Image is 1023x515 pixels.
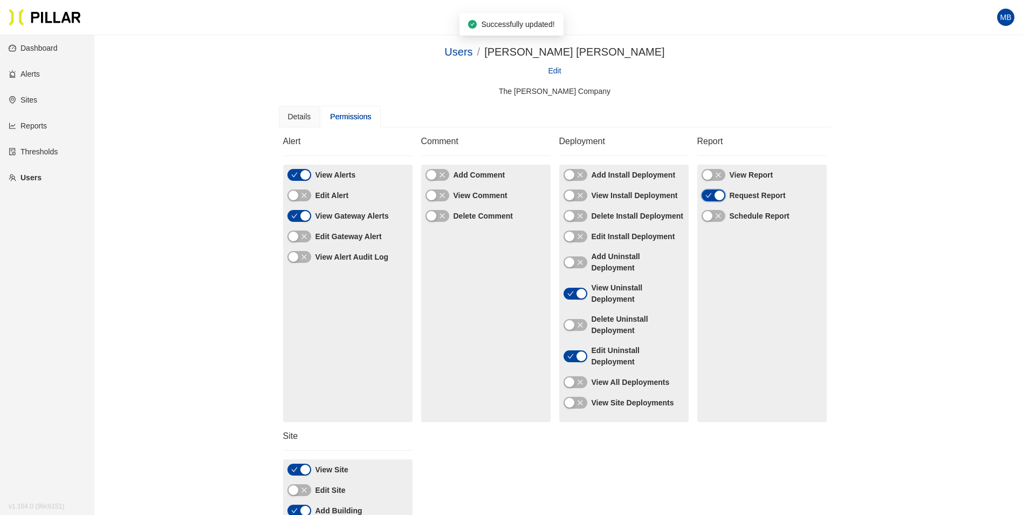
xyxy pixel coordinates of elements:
span: [PERSON_NAME] [PERSON_NAME] [484,46,665,58]
div: Permissions [330,111,371,123]
label: View All Deployments [592,377,670,388]
a: Edit [548,65,561,77]
span: close [301,254,307,260]
label: Edit Alert [315,190,349,201]
h4: Alert [283,136,413,147]
label: Add Comment [454,170,505,181]
span: close [439,213,445,219]
span: close [301,233,307,240]
label: View Install Deployment [592,190,678,201]
label: Delete Uninstall Deployment [592,314,684,336]
span: check [291,213,298,219]
span: check-circle [468,20,477,29]
label: Delete Comment [454,211,513,222]
span: close [577,172,583,178]
span: check [567,290,574,297]
span: close [439,172,445,178]
span: / [477,46,480,58]
span: check [705,192,712,199]
label: View Uninstall Deployment [592,282,684,305]
label: Edit Uninstall Deployment [592,345,684,368]
img: Pillar Technologies [9,9,81,26]
a: alertAlerts [9,70,40,78]
span: close [301,487,307,493]
label: Edit Gateway Alert [315,231,382,242]
label: View Gateway Alerts [315,211,389,222]
span: check [567,353,574,360]
div: Details [288,111,311,123]
span: close [715,213,722,219]
h4: Comment [421,136,551,147]
label: Add Install Deployment [592,170,676,181]
h4: Report [697,136,827,147]
label: View Alerts [315,170,356,181]
span: check [291,507,298,514]
span: close [715,172,722,178]
a: teamUsers [9,173,42,182]
span: close [577,399,583,406]
div: The [PERSON_NAME] Company [279,85,831,97]
a: dashboardDashboard [9,44,58,52]
h4: Site [283,431,413,442]
span: close [577,259,583,266]
span: close [577,322,583,328]
h4: Deployment [559,136,689,147]
label: Delete Install Deployment [592,211,683,222]
label: View Report [730,170,773,181]
label: Edit Site [315,485,346,496]
label: Schedule Report [730,211,789,222]
label: View Site Deployments [592,397,674,409]
span: close [577,379,583,385]
span: check [291,466,298,473]
span: close [577,213,583,219]
span: close [439,192,445,199]
label: Request Report [730,190,786,201]
span: Successfully updated! [481,20,554,29]
span: close [301,192,307,199]
span: close [577,233,583,240]
label: Add Uninstall Deployment [592,251,684,274]
span: MB [1000,9,1012,26]
label: View Comment [454,190,507,201]
a: Users [444,46,472,58]
label: Edit Install Deployment [592,231,675,242]
label: View Site [315,464,348,476]
span: close [577,192,583,199]
a: environmentSites [9,96,37,104]
label: View Alert Audit Log [315,252,389,263]
a: line-chartReports [9,121,47,130]
span: check [291,172,298,178]
a: exceptionThresholds [9,147,58,156]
